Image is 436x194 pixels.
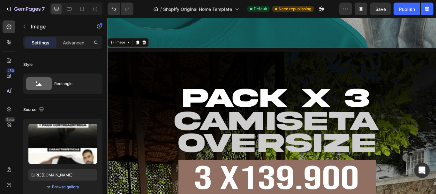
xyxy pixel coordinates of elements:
[52,184,79,190] button: Browse gallery
[370,3,391,15] button: Save
[254,6,267,12] span: Default
[399,6,415,12] div: Publish
[28,169,97,181] input: https://example.com/image.jpg
[375,6,386,12] span: Save
[163,6,232,12] span: Shopify Original Home Template
[63,39,85,46] p: Advanced
[54,76,93,91] div: Rectangle
[23,62,33,67] div: Style
[108,3,133,15] div: Undo/Redo
[414,163,430,178] div: Open Intercom Messenger
[28,124,97,164] img: preview-image
[394,3,420,15] button: Publish
[23,105,45,114] div: Source
[47,183,50,191] span: or
[31,23,85,30] p: Image
[52,184,79,190] div: Browse gallery
[5,117,15,122] div: Beta
[32,39,49,46] p: Settings
[3,3,48,15] button: 7
[108,18,436,194] iframe: Design area
[42,5,45,13] p: 7
[279,6,311,12] span: Need republishing
[6,68,15,73] div: 450
[160,6,162,12] span: /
